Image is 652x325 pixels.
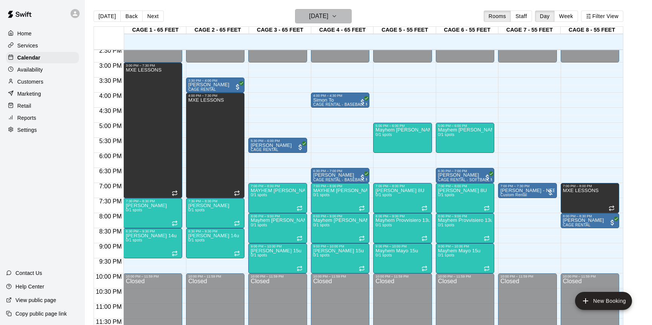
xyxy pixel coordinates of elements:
div: 10:00 PM – 11:59 PM [251,275,304,278]
span: Recurring event [297,265,303,272]
button: Staff [511,11,532,22]
div: 9:00 PM – 10:00 PM: Mayhem Kalkau 15u [311,243,369,273]
span: 5:30 PM [97,138,124,144]
div: 5:00 PM – 6:00 PM [438,124,492,128]
div: 5:00 PM – 6:00 PM [375,124,429,128]
div: 8:30 PM – 9:30 PM [126,229,180,233]
div: 7:00 PM – 8:00 PM [313,184,367,188]
span: Recurring event [484,205,490,211]
div: 3:00 PM – 7:30 PM [126,64,180,67]
span: Recurring event [484,235,490,241]
span: 10:30 PM [94,288,123,295]
div: 9:00 PM – 10:00 PM [438,244,492,248]
span: Recurring event [609,205,615,211]
button: Filter View [581,11,623,22]
span: All customers have paid [359,98,366,106]
div: 6:30 PM – 7:00 PM: Rosanna Garcia [436,168,494,183]
div: 5:30 PM – 6:00 PM [251,139,304,143]
div: 4:00 PM – 4:30 PM: Simon To [311,93,369,108]
span: 0/1 spots filled [188,238,205,242]
span: 0/1 spots filled [251,223,267,227]
span: 0/1 spots filled [313,193,330,197]
span: 11:30 PM [94,319,123,325]
div: 9:00 PM – 10:00 PM [313,244,367,248]
span: 0/1 spots filled [313,253,330,257]
span: 8:00 PM [97,213,124,220]
div: 4:00 PM – 7:30 PM [188,94,242,98]
div: 3:30 PM – 4:00 PM: Jacob Konigsberg [186,78,244,93]
p: Services [17,42,38,49]
div: CAGE 4 - 65 FEET [311,27,374,34]
span: CAGE RENTAL [188,87,216,92]
span: 11:00 PM [94,304,123,310]
span: 0/1 spots filled [438,193,455,197]
a: Calendar [6,52,79,63]
span: All customers have paid [359,174,366,181]
span: CAGE RENTAL - SOFTBALL MACHINE [438,178,509,182]
span: All customers have paid [297,143,304,151]
a: Availability [6,64,79,75]
span: 9:00 PM [97,243,124,250]
div: Home [6,28,79,39]
div: 8:30 PM – 9:30 PM [188,229,242,233]
button: add [575,292,632,310]
button: Next [142,11,163,22]
p: Availability [17,66,43,73]
div: 6:30 PM – 7:00 PM [313,169,367,173]
span: Recurring event [421,205,427,211]
a: Reports [6,112,79,124]
span: 9:30 PM [97,258,124,265]
div: 8:00 PM – 9:00 PM [438,214,492,218]
button: [DATE] [94,11,121,22]
a: Customers [6,76,79,87]
span: 2:30 PM [97,47,124,54]
div: CAGE 7 - 55 FEET [498,27,561,34]
p: Home [17,30,32,37]
div: CAGE 8 - 55 FEET [561,27,623,34]
div: 10:00 PM – 11:59 PM [438,275,492,278]
p: Reports [17,114,36,122]
div: 3:00 PM – 7:30 PM: MXE LESSONS [123,63,182,198]
span: 0/1 spots filled [438,223,455,227]
div: 4:00 PM – 4:30 PM [313,94,367,98]
button: Week [554,11,578,22]
span: Recurring event [421,265,427,272]
span: Recurring event [234,220,240,226]
span: 0/1 spots filled [126,208,142,212]
div: 10:00 PM – 11:59 PM [126,275,180,278]
div: CAGE 3 - 65 FEET [249,27,311,34]
div: 7:30 PM – 8:30 PM: Mayhem Tyler [186,198,244,228]
span: 4:00 PM [97,93,124,99]
div: 7:30 PM – 8:30 PM: Mayhem Tyler [123,198,182,228]
span: 3:30 PM [97,78,124,84]
span: Recurring event [359,205,365,211]
span: 10:00 PM [94,273,123,280]
div: 8:00 PM – 9:00 PM: Mayhem Provvisiero 13u [436,213,494,243]
span: 0/1 spots filled [438,253,455,257]
div: 8:00 PM – 9:00 PM [375,214,429,218]
div: 10:00 PM – 11:59 PM [500,275,554,278]
span: Recurring event [484,265,490,272]
span: 8:30 PM [97,228,124,235]
span: 0/1 spots filled [375,253,392,257]
p: Contact Us [15,269,42,277]
div: 10:00 PM – 11:59 PM [375,275,429,278]
div: Services [6,40,79,51]
div: 8:00 PM – 9:00 PM [251,214,304,218]
div: 10:00 PM – 11:59 PM [563,275,617,278]
span: 7:30 PM [97,198,124,204]
span: 3:00 PM [97,63,124,69]
div: 7:00 PM – 8:00 PM [251,184,304,188]
span: Recurring event [172,220,178,226]
div: 6:30 PM – 7:00 PM: Brian Sutton [311,168,369,183]
p: Retail [17,102,31,110]
span: 7:00 PM [97,183,124,189]
span: CAGE RENTAL [251,148,278,152]
span: Recurring event [172,190,178,196]
div: Settings [6,124,79,136]
div: 10:00 PM – 11:59 PM [188,275,242,278]
a: Retail [6,100,79,111]
p: Help Center [15,283,44,290]
span: 0/1 spots filled [313,223,330,227]
h6: [DATE] [309,11,328,21]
